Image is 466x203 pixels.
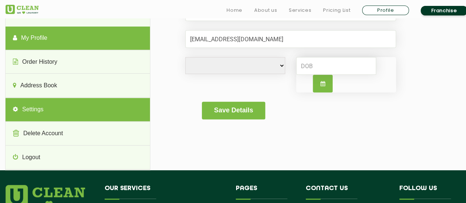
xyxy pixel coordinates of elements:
[236,185,295,199] h4: Pages
[185,30,396,48] input: Email
[6,50,150,74] a: Order History
[289,6,311,15] a: Services
[6,122,150,146] a: Delete Account
[6,98,150,122] a: Settings
[399,185,464,199] h4: Follow us
[254,6,277,15] a: About us
[227,6,242,15] a: Home
[6,27,150,50] a: My Profile
[362,6,409,15] a: Profile
[6,5,39,14] img: UClean Laundry and Dry Cleaning
[323,6,350,15] a: Pricing List
[105,185,225,199] h4: Our Services
[296,57,376,75] input: DOB
[306,185,388,199] h4: Contact us
[6,74,150,98] a: Address Book
[6,146,150,169] a: Logout
[202,102,265,119] button: Save Details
